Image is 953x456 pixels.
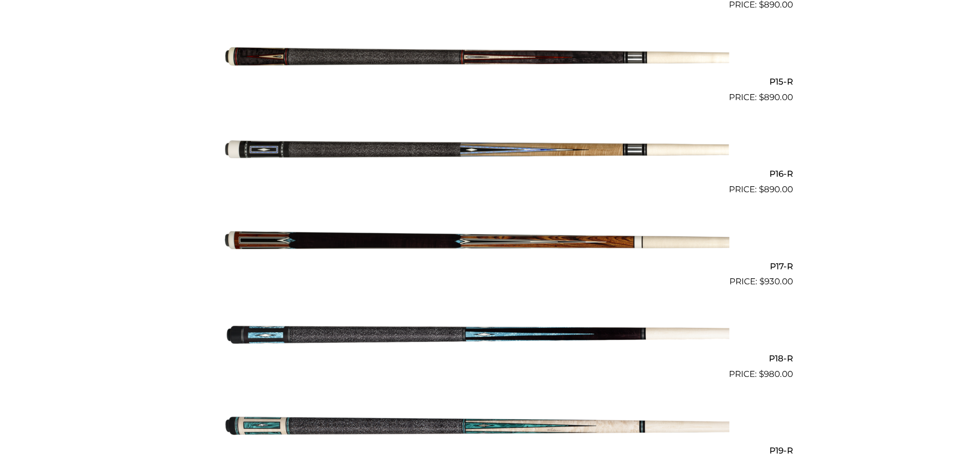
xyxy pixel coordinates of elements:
[224,200,729,284] img: P17-R
[759,92,793,102] bdi: 890.00
[161,16,793,104] a: P15-R $890.00
[224,108,729,192] img: P16-R
[224,16,729,100] img: P15-R
[759,276,764,286] span: $
[161,72,793,91] h2: P15-R
[224,292,729,376] img: P18-R
[759,369,764,379] span: $
[161,349,793,367] h2: P18-R
[161,108,793,196] a: P16-R $890.00
[759,92,764,102] span: $
[759,369,793,379] bdi: 980.00
[161,292,793,380] a: P18-R $980.00
[759,184,764,194] span: $
[759,184,793,194] bdi: 890.00
[161,165,793,183] h2: P16-R
[161,200,793,288] a: P17-R $930.00
[759,276,793,286] bdi: 930.00
[161,257,793,275] h2: P17-R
